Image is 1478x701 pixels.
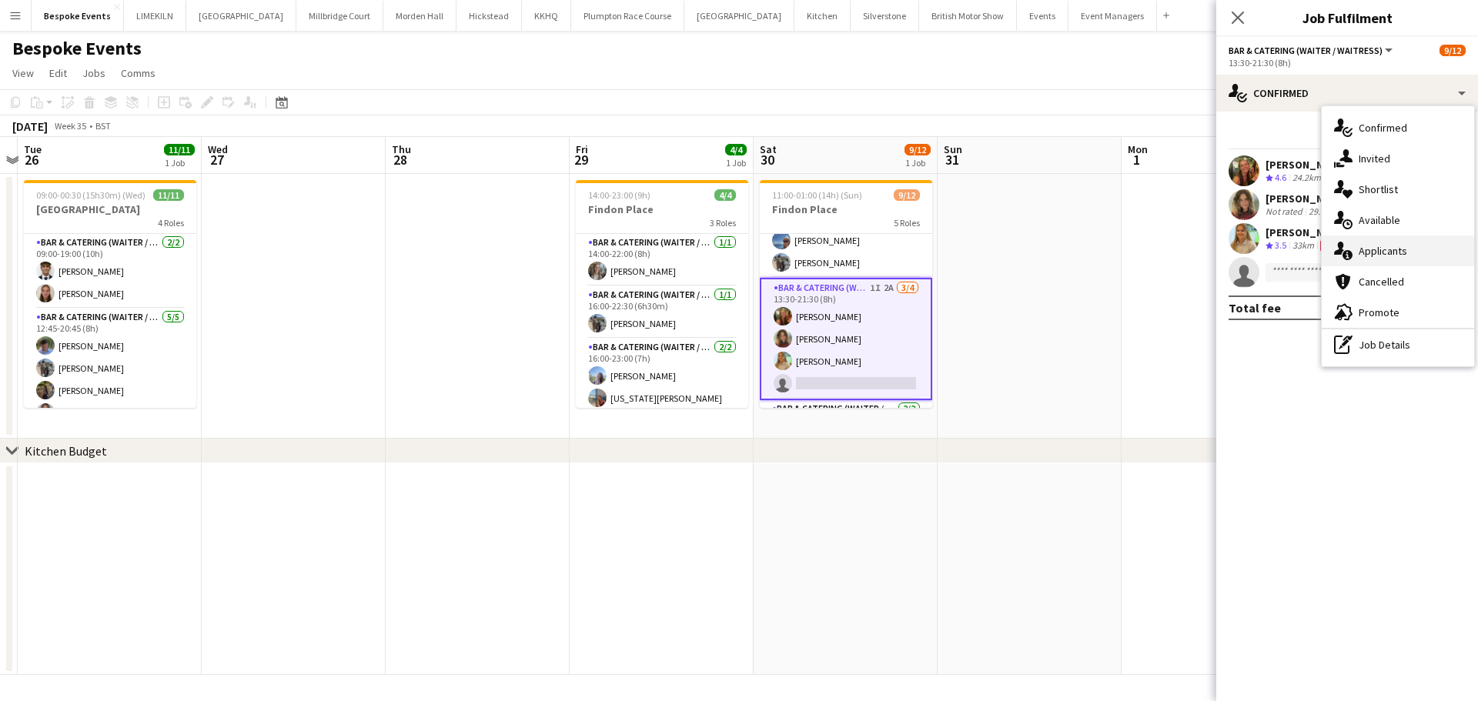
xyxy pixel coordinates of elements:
[1229,45,1383,56] span: Bar & Catering (Waiter / waitress)
[726,157,746,169] div: 1 Job
[1322,266,1474,297] div: Cancelled
[1017,1,1068,31] button: Events
[24,234,196,309] app-card-role: Bar & Catering (Waiter / waitress)2/209:00-19:00 (10h)[PERSON_NAME][PERSON_NAME]
[919,1,1017,31] button: British Motor Show
[43,63,73,83] a: Edit
[1266,158,1350,172] div: [PERSON_NAME]
[941,151,962,169] span: 31
[25,443,107,459] div: Kitchen Budget
[772,189,862,201] span: 11:00-01:00 (14h) (Sun)
[851,1,919,31] button: Silverstone
[1128,142,1148,156] span: Mon
[49,66,67,80] span: Edit
[588,189,650,201] span: 14:00-23:00 (9h)
[390,151,411,169] span: 28
[760,400,932,475] app-card-role: Bar & Catering (Waiter / waitress)2/2
[725,144,747,155] span: 4/4
[1266,225,1347,239] div: [PERSON_NAME]
[22,151,42,169] span: 26
[710,217,736,229] span: 3 Roles
[392,142,411,156] span: Thu
[1322,174,1474,205] div: Shortlist
[1275,239,1286,251] span: 3.5
[760,202,932,216] h3: Findon Place
[576,142,588,156] span: Fri
[1125,151,1148,169] span: 1
[944,142,962,156] span: Sun
[1322,112,1474,143] div: Confirmed
[1322,235,1474,266] div: Applicants
[153,189,184,201] span: 11/11
[894,189,920,201] span: 9/12
[1229,57,1466,68] div: 13:30-21:30 (8h)
[36,189,145,201] span: 09:00-00:30 (15h30m) (Wed)
[24,142,42,156] span: Tue
[573,151,588,169] span: 29
[1320,240,1340,252] span: Fee
[1229,300,1281,315] div: Total fee
[24,202,196,216] h3: [GEOGRAPHIC_DATA]
[576,234,748,286] app-card-role: Bar & Catering (Waiter / waitress)1/114:00-22:00 (8h)[PERSON_NAME]
[1440,45,1466,56] span: 9/12
[905,157,930,169] div: 1 Job
[124,1,186,31] button: LIMEKILN
[1068,1,1157,31] button: Event Managers
[6,63,40,83] a: View
[1289,239,1317,252] div: 33km
[1317,239,1343,252] div: Crew has different fees then in role
[894,217,920,229] span: 5 Roles
[24,309,196,450] app-card-role: Bar & Catering (Waiter / waitress)5/512:45-20:45 (8h)[PERSON_NAME][PERSON_NAME][PERSON_NAME][PERS...
[760,278,932,400] app-card-role: Bar & Catering (Waiter / waitress)1I2A3/413:30-21:30 (8h)[PERSON_NAME][PERSON_NAME][PERSON_NAME]
[1289,172,1324,185] div: 24.2km
[186,1,296,31] button: [GEOGRAPHIC_DATA]
[760,142,777,156] span: Sat
[208,142,228,156] span: Wed
[115,63,162,83] a: Comms
[1216,8,1478,28] h3: Job Fulfilment
[1229,45,1395,56] button: Bar & Catering (Waiter / waitress)
[12,119,48,134] div: [DATE]
[12,66,34,80] span: View
[383,1,456,31] button: Morden Hall
[684,1,794,31] button: [GEOGRAPHIC_DATA]
[1266,192,1366,205] div: [PERSON_NAME]
[905,144,931,155] span: 9/12
[296,1,383,31] button: Millbridge Court
[522,1,571,31] button: KKHQ
[95,120,111,132] div: BST
[576,202,748,216] h3: Findon Place
[1322,329,1474,360] div: Job Details
[51,120,89,132] span: Week 35
[1322,143,1474,174] div: Invited
[76,63,112,83] a: Jobs
[32,1,124,31] button: Bespoke Events
[1275,172,1286,183] span: 4.6
[158,217,184,229] span: 4 Roles
[82,66,105,80] span: Jobs
[760,180,932,408] app-job-card: 11:00-01:00 (14h) (Sun)9/12Findon Place5 RolesBar & Catering (Waiter / waitress)2/211:00-20:00 (9...
[1266,205,1306,218] div: Not rated
[1322,205,1474,235] div: Available
[757,151,777,169] span: 30
[714,189,736,201] span: 4/4
[206,151,228,169] span: 27
[164,144,195,155] span: 11/11
[12,37,142,60] h1: Bespoke Events
[571,1,684,31] button: Plumpton Race Course
[1216,75,1478,112] div: Confirmed
[165,157,194,169] div: 1 Job
[760,203,932,278] app-card-role: Bar & Catering (Waiter / waitress)2/211:00-20:00 (9h)[PERSON_NAME][PERSON_NAME]
[121,66,155,80] span: Comms
[576,180,748,408] app-job-card: 14:00-23:00 (9h)4/4Findon Place3 RolesBar & Catering (Waiter / waitress)1/114:00-22:00 (8h)[PERSO...
[794,1,851,31] button: Kitchen
[1322,297,1474,328] div: Promote
[1306,205,1340,218] div: 29.8km
[24,180,196,408] app-job-card: 09:00-00:30 (15h30m) (Wed)11/11[GEOGRAPHIC_DATA]4 RolesBar & Catering (Waiter / waitress)2/209:00...
[576,339,748,413] app-card-role: Bar & Catering (Waiter / waitress)2/216:00-23:00 (7h)[PERSON_NAME][US_STATE][PERSON_NAME]
[456,1,522,31] button: Hickstead
[576,286,748,339] app-card-role: Bar & Catering (Waiter / waitress)1/116:00-22:30 (6h30m)[PERSON_NAME]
